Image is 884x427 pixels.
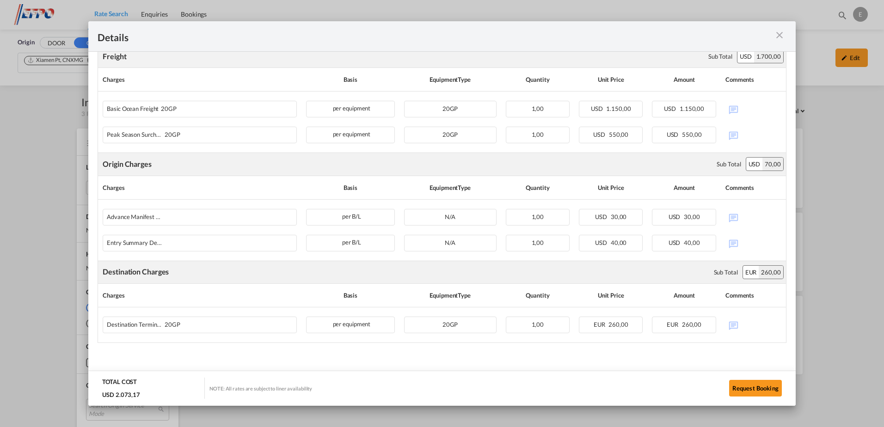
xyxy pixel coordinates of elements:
[306,181,394,195] div: Basis
[107,209,246,220] div: Advance Manifest Security Charge
[306,101,394,117] div: per equipment
[445,239,455,246] span: N/A
[103,73,297,86] div: Charges
[725,235,781,251] div: No Comments Available
[652,181,716,195] div: Amount
[743,266,759,279] div: EUR
[729,380,782,396] button: Request Booking
[721,284,786,307] th: Comments
[725,317,781,333] div: No Comments Available
[404,73,497,86] div: Equipment Type
[306,73,394,86] div: Basis
[684,213,700,220] span: 30,00
[684,239,700,246] span: 40,00
[591,105,605,112] span: USD
[306,127,394,143] div: per equipment
[579,288,643,302] div: Unit Price
[669,239,683,246] span: USD
[595,239,609,246] span: USD
[102,378,137,390] div: TOTAL COST
[209,385,312,392] div: NOTE: All rates are subject to liner availability
[103,51,126,61] div: Freight
[103,267,169,277] div: Destination Charges
[579,73,643,86] div: Unit Price
[107,235,246,246] div: Entry Summary Declaration Amendment Charge
[107,317,246,328] div: Destination Terminal Handling Charges
[762,158,783,171] div: 70,00
[107,101,246,112] div: Basic Ocean Freight
[404,181,497,195] div: Equipment Type
[532,131,544,138] span: 1,00
[159,105,177,112] span: 20GP
[306,209,394,226] div: per B/L
[667,321,681,328] span: EUR
[162,321,180,328] span: 20GP
[306,235,394,251] div: per B/L
[506,73,570,86] div: Quantity
[725,209,781,225] div: No Comments Available
[103,181,297,195] div: Charges
[103,159,152,169] div: Origin Charges
[759,266,783,279] div: 260,00
[667,131,681,138] span: USD
[611,213,627,220] span: 30,00
[532,321,544,328] span: 1,00
[682,321,701,328] span: 260,00
[714,268,738,276] div: Sub Total
[579,181,643,195] div: Unit Price
[595,213,609,220] span: USD
[594,321,608,328] span: EUR
[746,158,763,171] div: USD
[717,160,741,168] div: Sub Total
[103,288,297,302] div: Charges
[532,105,544,112] span: 1,00
[725,101,781,117] div: No Comments Available
[652,73,716,86] div: Amount
[107,127,246,138] div: Peak Season Surcharge
[442,105,458,112] span: 20GP
[306,317,394,333] div: per equipment
[774,30,785,41] md-icon: icon-close m-3 fg-AAA8AD cursor
[306,288,394,302] div: Basis
[682,131,701,138] span: 550,00
[708,52,732,61] div: Sub Total
[98,30,718,42] div: Details
[608,321,628,328] span: 260,00
[609,131,628,138] span: 550,00
[442,131,458,138] span: 20GP
[506,181,570,195] div: Quantity
[442,321,458,328] span: 20GP
[102,390,142,399] div: USD 2.073,17
[652,288,716,302] div: Amount
[506,288,570,302] div: Quantity
[669,213,683,220] span: USD
[737,50,754,63] div: USD
[680,105,704,112] span: 1.150,00
[754,50,783,63] div: 1.700,00
[664,105,678,112] span: USD
[725,127,781,143] div: No Comments Available
[532,239,544,246] span: 1,00
[532,213,544,220] span: 1,00
[593,131,608,138] span: USD
[721,176,786,200] th: Comments
[162,131,180,138] span: 20GP
[606,105,631,112] span: 1.150,00
[445,213,455,220] span: N/A
[721,68,786,91] th: Comments
[88,21,796,406] md-dialog: Port of Loading ...
[611,239,627,246] span: 40,00
[404,288,497,302] div: Equipment Type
